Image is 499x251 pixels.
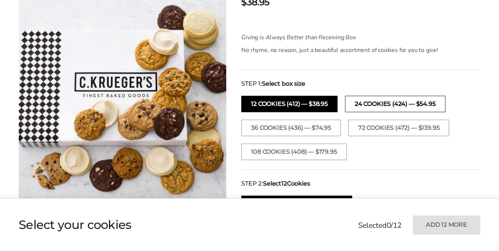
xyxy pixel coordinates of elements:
[241,144,347,160] button: 108 Cookies (408) — $179.95
[387,220,391,230] span: 0
[348,120,449,136] button: 72 Cookies (472) — $139.95
[6,223,78,245] iframe: Sign Up via Text for Offers
[393,220,402,230] span: 12
[358,220,402,231] p: Selected /
[281,180,287,187] span: 12
[263,179,310,188] strong: Select Cookies
[241,96,338,112] button: 12 Cookies (412) — $38.95
[241,79,480,88] div: STEP 1:
[345,96,445,112] button: 24 Cookies (424) — $54.95
[241,179,480,188] div: STEP 2:
[241,120,341,136] button: 36 Cookies (436) — $74.95
[413,215,480,235] button: Add 12 more
[241,33,356,42] em: Giving is Always Better than Receiving Box
[241,46,446,55] p: No rhyme, no reason, just a beautiful assortment of cookies for you to give!
[241,196,352,212] button: Select Your Cookies
[262,79,305,88] strong: Select box size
